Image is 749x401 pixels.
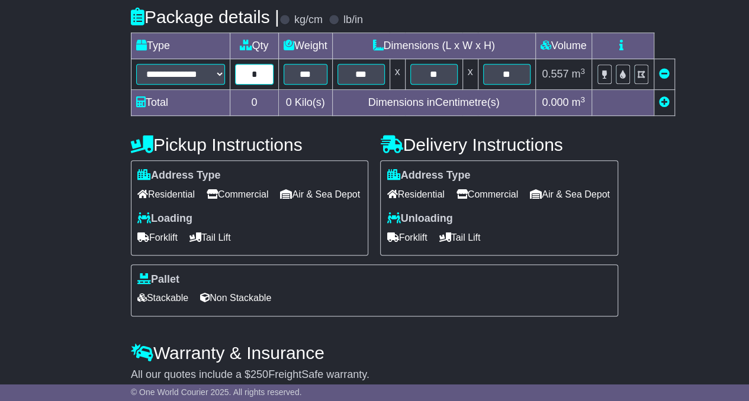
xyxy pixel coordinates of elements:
span: Residential [387,185,444,203]
span: Air & Sea Depot [530,185,610,203]
td: Dimensions (L x W x H) [332,33,535,59]
td: Dimensions in Centimetre(s) [332,90,535,116]
td: Qty [230,33,278,59]
label: Address Type [137,169,221,182]
a: Add new item [659,96,670,108]
span: 0.000 [542,96,568,108]
h4: Package details | [131,7,279,27]
span: Tail Lift [189,228,231,247]
span: Forklift [387,228,427,247]
h4: Warranty & Insurance [131,343,618,363]
span: Tail Lift [439,228,480,247]
span: m [571,96,585,108]
td: Total [131,90,230,116]
sup: 3 [580,95,585,104]
label: Unloading [387,212,452,225]
td: Kilo(s) [278,90,332,116]
label: Address Type [387,169,470,182]
label: kg/cm [294,14,323,27]
span: 0 [286,96,292,108]
span: Residential [137,185,195,203]
span: Commercial [457,185,518,203]
label: lb/in [343,14,363,27]
td: x [462,59,478,90]
span: Non Stackable [200,289,271,307]
td: Type [131,33,230,59]
td: Volume [535,33,592,59]
span: © One World Courier 2025. All rights reserved. [131,387,302,397]
td: 0 [230,90,278,116]
td: x [390,59,405,90]
span: Stackable [137,289,188,307]
label: Pallet [137,273,179,286]
span: 250 [250,368,268,380]
h4: Pickup Instructions [131,135,369,154]
h4: Delivery Instructions [380,135,618,154]
span: Air & Sea Depot [280,185,360,203]
span: Commercial [207,185,268,203]
label: Loading [137,212,192,225]
td: Weight [278,33,332,59]
a: Remove this item [659,68,670,80]
div: All our quotes include a $ FreightSafe warranty. [131,368,618,381]
span: m [571,68,585,80]
span: 0.557 [542,68,568,80]
span: Forklift [137,228,178,247]
sup: 3 [580,67,585,76]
